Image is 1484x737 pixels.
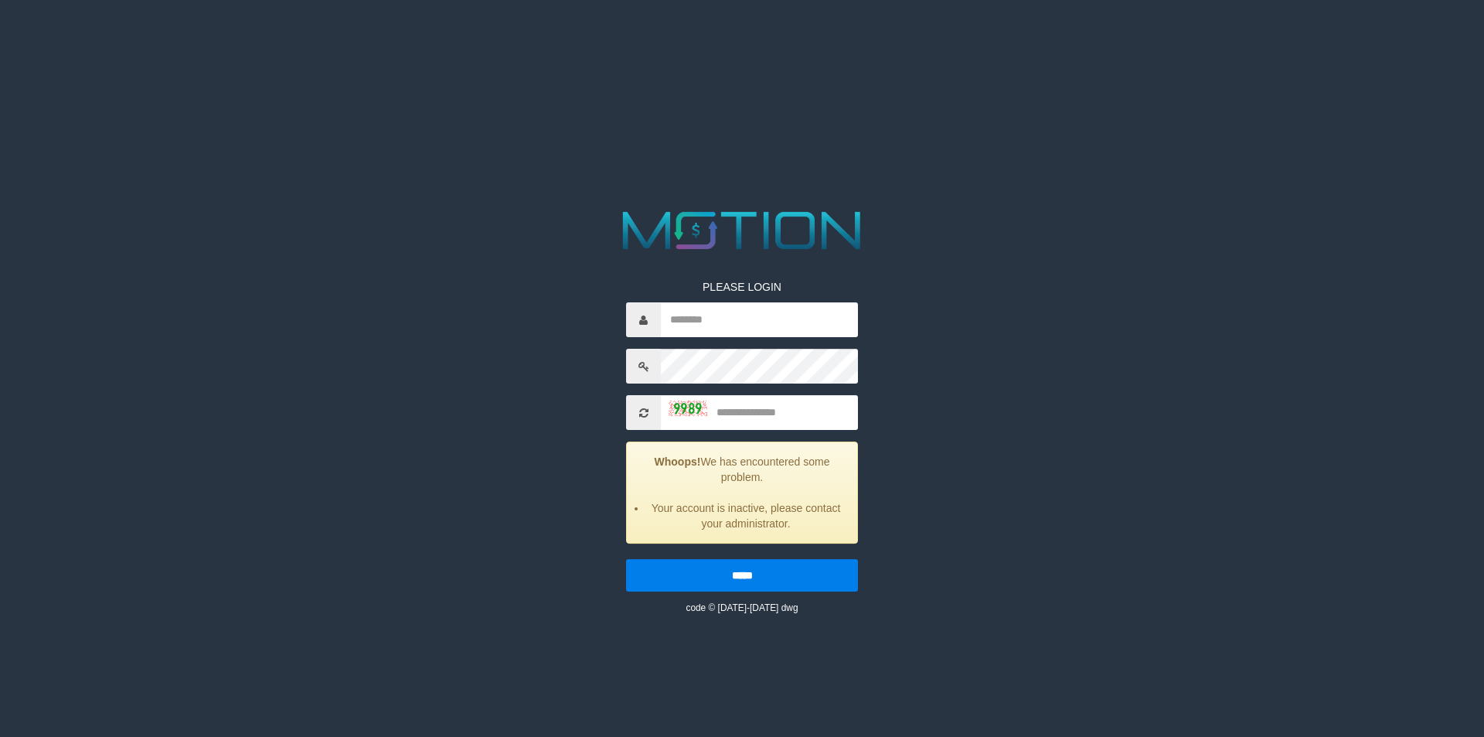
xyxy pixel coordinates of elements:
li: Your account is inactive, please contact your administrator. [646,500,846,531]
strong: Whoops! [655,456,701,468]
img: captcha [669,401,707,416]
img: MOTION_logo.png [612,205,872,256]
small: code © [DATE]-[DATE] dwg [686,602,798,613]
p: PLEASE LOGIN [626,279,858,295]
div: We has encountered some problem. [626,442,858,544]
